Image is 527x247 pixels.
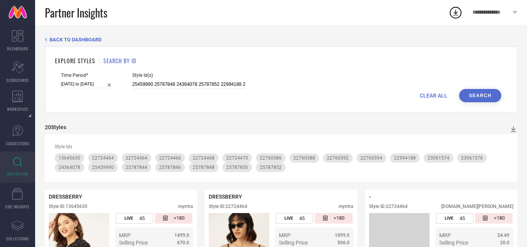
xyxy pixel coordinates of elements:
span: 13645630 [59,155,80,161]
span: >180 [334,215,344,222]
span: 25787844 [126,165,147,170]
span: 22760386 [260,155,282,161]
span: 22724466 [159,155,181,161]
div: myntra [178,204,193,209]
span: 45 [460,215,465,221]
span: 45 [139,215,145,221]
span: 22994188 [394,155,416,161]
span: 24364078 [59,165,80,170]
span: 22724470 [226,155,248,161]
span: Selling Price [279,240,308,246]
span: 22724464 [126,155,147,161]
span: 22760392 [327,155,349,161]
span: Partner Insights [45,5,107,21]
div: Number of days the style has been live on the platform [116,213,153,224]
span: >180 [494,215,505,222]
span: 25787846 [159,165,181,170]
div: Open download list [449,5,463,20]
span: 22724464 [92,155,114,161]
span: - [369,194,371,200]
div: [DOMAIN_NAME][PERSON_NAME] [441,204,513,209]
div: Style Ids [55,144,507,149]
span: SCORECARDS [6,77,29,83]
span: 22724468 [193,155,215,161]
span: 22760394 [360,155,382,161]
span: MRP [439,232,451,238]
span: LIVE [445,216,453,221]
span: Selling Price [439,240,468,246]
span: INSPIRATION [7,171,28,177]
span: MRP [279,232,291,238]
span: SUGGESTIONS [6,140,30,146]
span: >180 [174,215,185,222]
span: LIVE [124,216,133,221]
span: BACK TO DASHBOARD [50,37,101,43]
span: CLEAR ALL [420,92,447,99]
span: Selling Price [119,240,148,246]
span: Time Period* [61,73,115,78]
span: LIVE [284,216,293,221]
span: 45 [299,215,305,221]
span: DRESSBERRY [209,194,242,200]
span: 24.49 [497,233,509,238]
span: 23061576 [461,155,483,161]
span: DASHBOARD [7,46,28,52]
span: 670.0 [177,240,189,245]
div: 20 Styles [45,124,66,130]
span: Style Id(s) [132,73,245,78]
span: 25459990 [92,165,114,170]
div: Style ID: 22724464 [209,204,247,209]
input: Enter comma separated style ids e.g. 12345, 67890 [132,80,245,89]
span: 1099.0 [335,233,350,238]
div: Number of days the style has been live on the platform [436,213,474,224]
div: Style ID: 13645630 [49,204,87,209]
span: 506.0 [337,240,350,245]
span: 25787850 [226,165,248,170]
span: DRESSBERRY [49,194,82,200]
span: 23061574 [428,155,449,161]
span: 20.0 [500,240,509,245]
span: COLLECTIONS [6,236,29,242]
span: MRP [119,232,131,238]
span: 22760388 [293,155,315,161]
div: Number of days since the style was first listed on the platform [475,213,513,224]
div: Number of days the style has been live on the platform [276,213,313,224]
div: Back TO Dashboard [45,37,517,43]
h1: SEARCH BY ID [103,57,136,65]
div: Style ID: 22724464 [369,204,408,209]
input: Select time period [61,80,115,88]
span: WORKSPACE [7,106,28,112]
span: 25787852 [260,165,282,170]
div: myntra [339,204,353,209]
button: Search [459,89,501,102]
span: CDC INSIGHTS [5,204,30,210]
div: Number of days since the style was first listed on the platform [315,213,352,224]
h1: EXPLORE STYLES [55,57,95,65]
div: Number of days since the style was first listed on the platform [155,213,192,224]
span: 25787848 [193,165,215,170]
span: 1499.0 [174,233,189,238]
